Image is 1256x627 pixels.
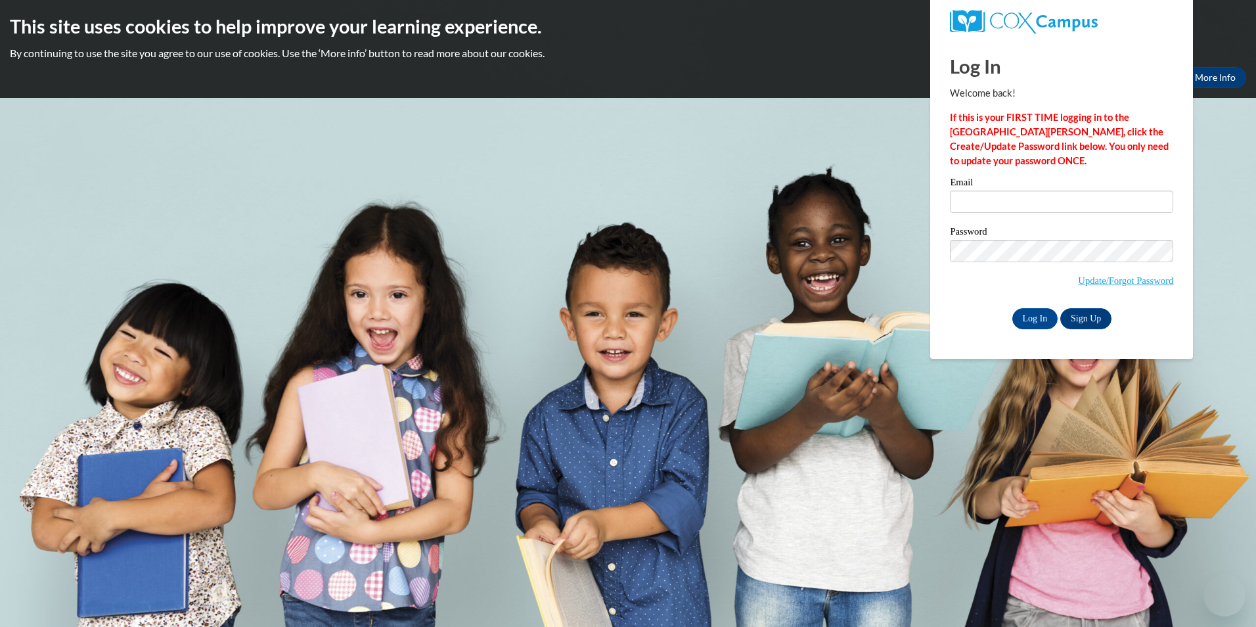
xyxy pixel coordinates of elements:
h1: Log In [950,53,1173,80]
p: Welcome back! [950,86,1173,101]
a: Sign Up [1060,308,1111,329]
a: More Info [1184,67,1246,88]
label: Password [950,227,1173,240]
a: Update/Forgot Password [1078,275,1173,286]
p: By continuing to use the site you agree to our use of cookies. Use the ‘More info’ button to read... [10,46,1246,60]
a: COX Campus [950,10,1173,34]
img: COX Campus [950,10,1097,34]
h2: This site uses cookies to help improve your learning experience. [10,13,1246,39]
input: Log In [1012,308,1058,329]
iframe: Button to launch messaging window [1203,574,1245,616]
label: Email [950,177,1173,191]
strong: If this is your FIRST TIME logging in to the [GEOGRAPHIC_DATA][PERSON_NAME], click the Create/Upd... [950,112,1169,166]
